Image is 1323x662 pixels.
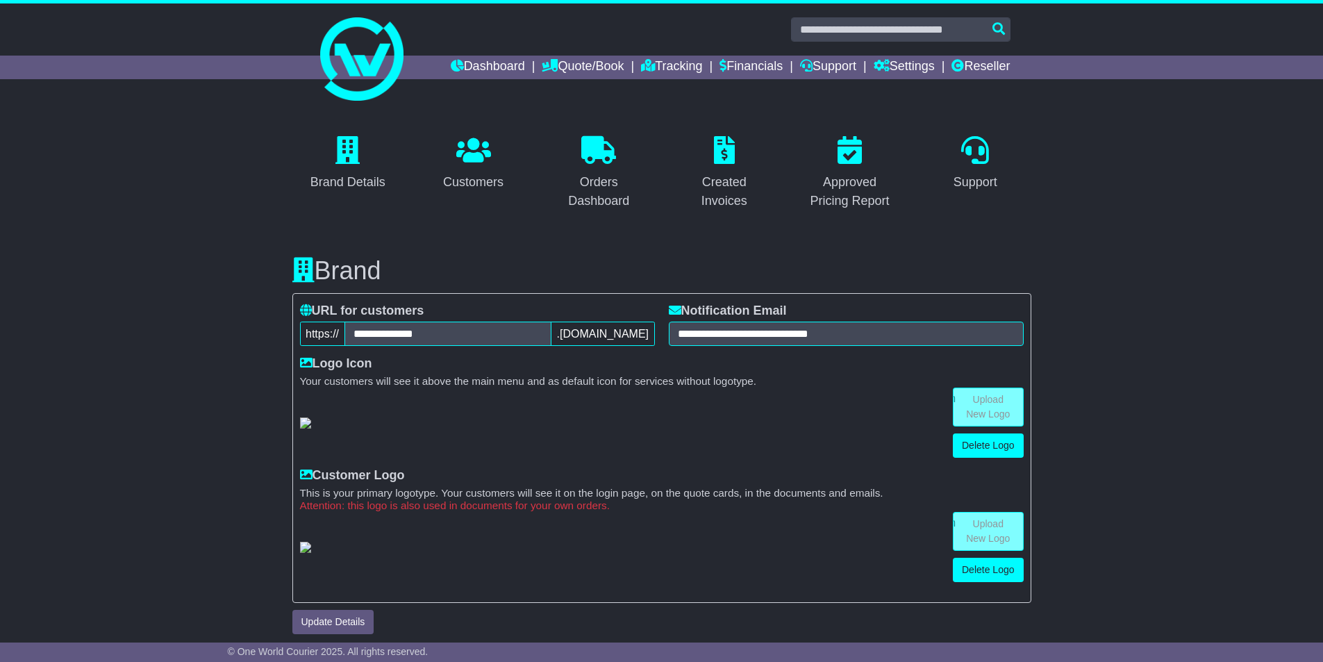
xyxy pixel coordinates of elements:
[228,646,428,657] span: © One World Courier 2025. All rights reserved.
[300,375,1024,388] small: Your customers will see it above the main menu and as default icon for services without logotype.
[953,388,1024,427] a: Upload New Logo
[800,56,856,79] a: Support
[794,131,906,215] a: Approved Pricing Report
[451,56,525,79] a: Dashboard
[954,173,997,192] div: Support
[300,417,311,429] img: GetResellerIconLogo
[678,173,772,210] div: Created Invoices
[300,304,424,319] label: URL for customers
[953,558,1024,582] a: Delete Logo
[874,56,935,79] a: Settings
[951,56,1010,79] a: Reseller
[300,487,1024,499] small: This is your primary logotype. Your customers will see it on the login page, on the quote cards, ...
[300,542,311,553] img: GetCustomerLogo
[669,131,781,215] a: Created Invoices
[945,131,1006,197] a: Support
[300,322,345,346] span: https://
[641,56,702,79] a: Tracking
[719,56,783,79] a: Financials
[542,56,624,79] a: Quote/Book
[552,173,646,210] div: Orders Dashboard
[300,499,1024,512] small: Attention: this logo is also used in documents for your own orders.
[292,257,1031,285] h3: Brand
[300,356,372,372] label: Logo Icon
[669,304,787,319] label: Notification Email
[953,433,1024,458] a: Delete Logo
[551,322,654,346] span: .[DOMAIN_NAME]
[310,173,385,192] div: Brand Details
[443,173,504,192] div: Customers
[300,468,405,483] label: Customer Logo
[803,173,897,210] div: Approved Pricing Report
[292,610,374,634] button: Update Details
[543,131,655,215] a: Orders Dashboard
[953,512,1024,551] a: Upload New Logo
